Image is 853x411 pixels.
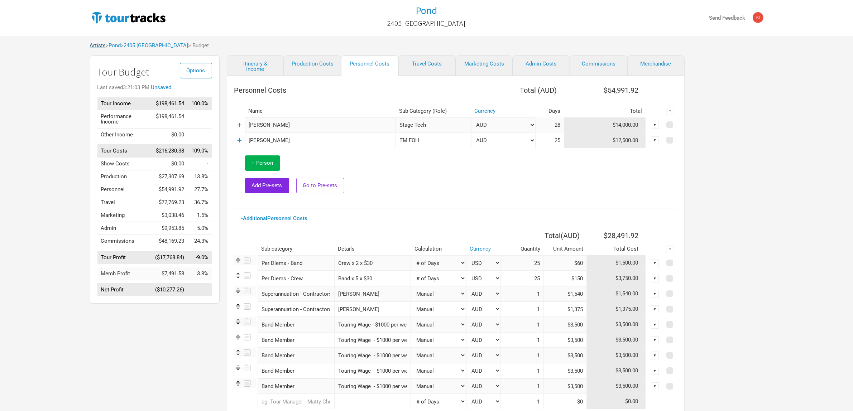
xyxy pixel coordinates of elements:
[334,348,411,363] input: Touring Wage - $1000 per week
[258,243,334,255] th: Sub-category
[258,301,334,317] div: Superannuation - Contractors
[651,136,659,144] div: ▼
[234,379,242,387] img: Re-order
[188,267,212,280] td: Merch Profit as % of Tour Income
[258,363,334,378] div: Band Member
[234,349,242,356] img: Re-order
[666,245,674,253] div: ▼
[388,16,466,31] a: 2405 [GEOGRAPHIC_DATA]
[152,158,188,170] td: $0.00
[651,382,659,390] div: ▼
[544,394,587,409] input: Cost per day
[334,332,411,348] input: Touring Wage - $1000 per week
[245,105,396,117] th: Name
[252,182,282,189] span: Add Pre-sets
[587,348,646,363] td: $3,500.00
[341,55,398,76] a: Personnel Costs
[666,107,674,115] div: ▼
[90,42,106,49] a: Artists
[513,55,570,76] a: Admin Costs
[501,228,587,243] th: Total ( AUD )
[234,333,242,341] img: Re-order
[258,286,334,301] div: Superannuation - Contractors
[303,182,337,189] span: Go to Pre-sets
[501,243,544,255] th: Quantity
[536,117,564,133] td: 28
[544,255,587,271] input: Cost per day
[252,160,273,166] span: + Person
[334,271,411,286] input: Band x 5 x $30
[227,55,284,76] a: Itinerary & Income
[152,267,188,280] td: $7,491.58
[651,275,659,282] div: ▼
[536,133,564,148] td: 25
[398,55,456,76] a: Travel Costs
[188,222,212,235] td: Admin as % of Tour Income
[152,145,188,158] td: $216,230.38
[587,394,646,409] td: $0.00
[97,145,152,158] td: Tour Costs
[97,222,152,235] td: Admin
[97,110,152,128] td: Performance Income
[121,43,188,48] span: >
[152,235,188,248] td: $48,169.23
[396,133,471,148] div: TM FOH
[564,117,646,133] td: $14,000.00
[416,5,437,16] a: Pond
[245,155,280,171] button: + Person
[334,243,411,255] th: Details
[188,43,209,48] span: > Budget
[97,170,152,183] td: Production
[587,243,646,255] th: Total Cost
[334,378,411,394] input: Touring Wage - $1000 per week
[296,178,344,193] button: Go to Pre-sets
[90,10,167,25] img: TourTracks
[97,196,152,209] td: Travel
[396,105,471,117] th: Sub-Category (Role)
[106,43,121,48] span: >
[234,303,242,310] img: Re-order
[152,284,188,296] td: ($10,277.26)
[627,55,685,76] a: Merchandise
[258,394,334,409] input: eg: Tour Manager - Matty Chequer
[152,196,188,209] td: $72,769.23
[587,378,646,394] td: $3,500.00
[188,183,212,196] td: Personnel as % of Tour Income
[152,170,188,183] td: $27,307.69
[97,67,212,78] h1: Tour Budget
[188,97,212,110] td: Tour Income as % of Tour Income
[188,284,212,296] td: Net Profit as % of Tour Income
[97,251,152,264] td: Tour Profit
[152,222,188,235] td: $9,953.85
[564,133,646,148] td: $12,500.00
[544,271,587,286] input: Cost per day
[651,321,659,329] div: ▼
[241,215,308,222] a: - Additional Personnel Costs
[587,271,646,286] td: $3,750.00
[180,63,212,78] button: Options
[152,209,188,222] td: $3,038.46
[188,251,212,264] td: Tour Profit as % of Tour Income
[188,128,212,141] td: Other Income as % of Tour Income
[544,243,587,255] th: Unit Amount
[651,352,659,359] div: ▼
[709,15,746,21] strong: Send Feedback
[651,336,659,344] div: ▼
[334,317,411,332] input: Touring Wage - $1000 per week
[587,317,646,332] td: $3,500.00
[234,83,471,97] th: Personnel Costs
[536,105,564,117] th: Days
[651,367,659,375] div: ▼
[587,255,646,271] td: $1,500.00
[97,128,152,141] td: Other Income
[151,84,172,91] a: Unsaved
[234,272,242,279] img: Re-order
[188,170,212,183] td: Production as % of Tour Income
[651,305,659,313] div: ▼
[237,120,242,130] a: +
[188,209,212,222] td: Marketing as % of Tour Income
[234,318,242,325] img: Re-order
[396,117,471,133] div: Stage Tech
[258,255,334,271] div: Per Diems - Band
